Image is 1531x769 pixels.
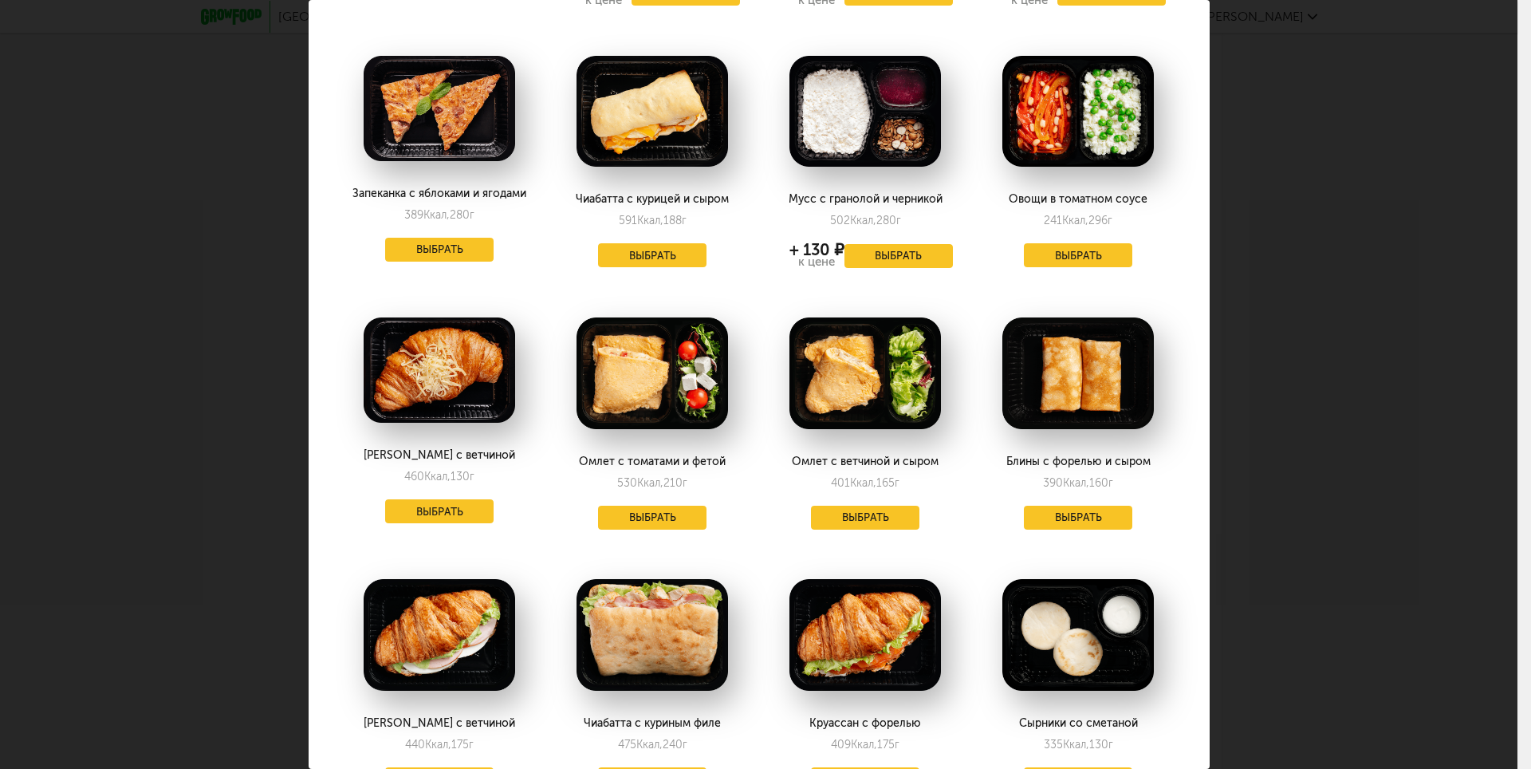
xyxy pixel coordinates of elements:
div: Мусс с гранолой и черникой [777,193,952,206]
span: г [1108,214,1112,227]
div: Чиабатта с курицей и сыром [565,193,739,206]
span: Ккал, [850,476,876,490]
div: [PERSON_NAME] с ветчиной [352,717,526,730]
span: Ккал, [851,738,877,751]
div: 241 296 [1044,214,1112,227]
div: Круассан с форелью [777,717,952,730]
span: г [895,476,899,490]
div: 389 280 [404,208,474,222]
div: Омлет с томатами и фетой [565,455,739,468]
div: Блины с форелью и сыром [990,455,1165,468]
span: г [469,738,474,751]
span: г [1108,738,1113,751]
div: 390 160 [1043,476,1113,490]
span: Ккал, [425,738,451,751]
span: Ккал, [850,214,876,227]
img: big_7VSEFsRWfslHYEWp.png [789,579,941,691]
img: big_tjK7y1X4dDpU5p2h.png [789,317,941,429]
img: big_PoAA7EQpB4vhhOaN.png [1002,579,1154,691]
span: Ккал, [424,470,451,483]
img: big_oNJ7c1XGuxDSvFDf.png [789,56,941,168]
button: Выбрать [598,243,706,267]
div: 335 130 [1044,738,1113,751]
div: 591 188 [619,214,687,227]
img: big_WoWJ9MgczfFuAltk.png [364,579,515,691]
span: г [682,214,687,227]
button: Выбрать [598,506,706,530]
div: [PERSON_NAME] с ветчиной [352,449,526,462]
button: Выбрать [1024,506,1132,530]
span: г [895,738,899,751]
span: г [896,214,901,227]
div: 409 175 [831,738,899,751]
img: big_mPDajhulWsqtV8Bj.png [364,56,515,161]
span: г [683,738,687,751]
div: + 130 ₽ [789,243,844,256]
div: Чиабатта с куриным филе [565,717,739,730]
button: Выбрать [385,499,494,523]
button: Выбрать [1024,243,1132,267]
div: Запеканка с яблоками и ягодами [352,187,526,200]
img: big_14ELlZKmpzvjkNI9.png [364,317,515,423]
img: big_K25WGlsAEynfCSuV.png [577,579,728,691]
div: 530 210 [617,476,687,490]
div: Сырники со сметаной [990,717,1165,730]
button: Выбрать [385,238,494,262]
img: big_3Mnejz8ECeUGUWJS.png [1002,317,1154,429]
button: Выбрать [844,244,953,268]
div: 460 130 [404,470,474,483]
span: г [470,470,474,483]
div: Омлет с ветчиной и сыром [777,455,952,468]
div: 502 280 [830,214,901,227]
span: г [683,476,687,490]
img: big_mOe8z449M5M7lfOZ.png [1002,56,1154,168]
img: big_fFqb95ucnSQWj5F6.png [577,317,728,429]
span: Ккал, [1063,738,1089,751]
button: Выбрать [811,506,919,530]
span: Ккал, [423,208,450,222]
span: г [470,208,474,222]
div: 440 175 [405,738,474,751]
span: Ккал, [637,476,663,490]
span: г [1108,476,1113,490]
div: 475 240 [618,738,687,751]
span: Ккал, [1062,214,1088,227]
span: Ккал, [636,738,663,751]
div: к цене [789,256,844,268]
span: Ккал, [637,214,663,227]
img: big_psj8Nh3MtzDMxZNy.png [577,56,728,168]
span: Ккал, [1063,476,1089,490]
div: 401 165 [831,476,899,490]
div: Овощи в томатном соусе [990,193,1165,206]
